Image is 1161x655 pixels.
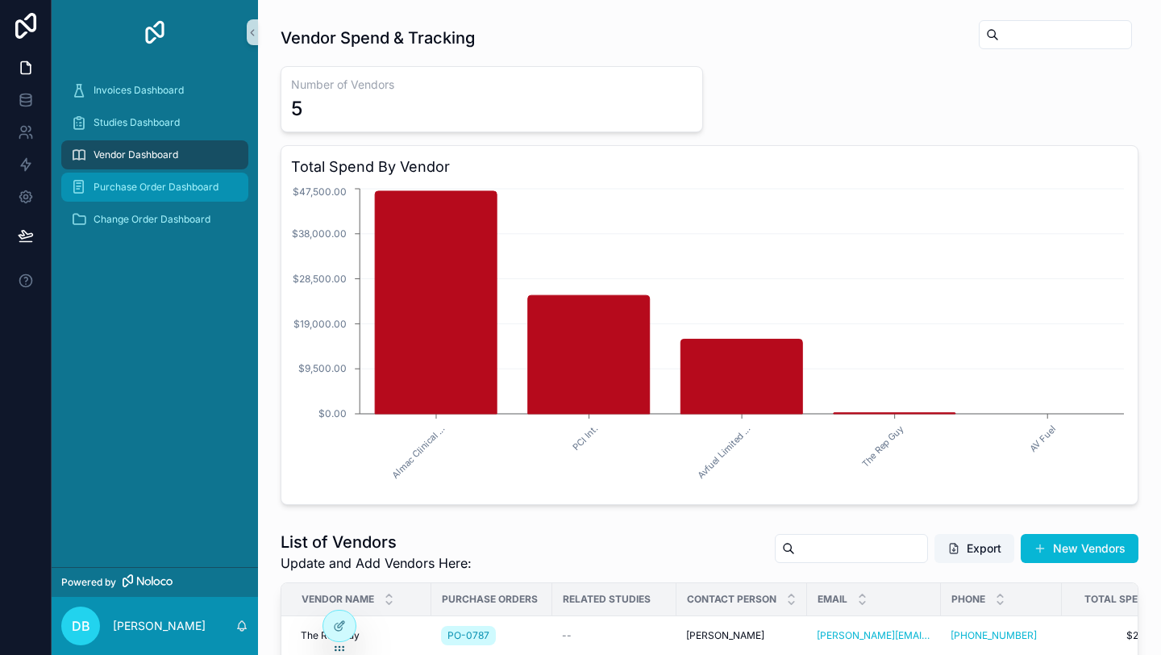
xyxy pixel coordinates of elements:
tspan: $19,000.00 [293,318,347,330]
tspan: $28,500.00 [293,273,347,285]
a: PO-0787 [441,623,543,649]
span: Purchase Order Dashboard [94,181,218,194]
a: [PHONE_NUMBER] [951,629,1037,642]
h3: Number of Vendors [291,77,693,93]
button: New Vendors [1021,534,1138,563]
span: Email [818,593,847,606]
p: [PERSON_NAME] [113,618,206,634]
span: Phone [951,593,985,606]
span: Vendor Dashboard [94,148,178,161]
a: [PERSON_NAME][EMAIL_ADDRESS][DOMAIN_NAME] [817,629,931,642]
div: 5 [291,96,302,122]
span: Change Order Dashboard [94,213,210,226]
button: Export [934,534,1014,563]
a: Purchase Order Dashboard [61,173,248,202]
a: [PERSON_NAME] [686,629,797,642]
a: PO-0787 [441,626,496,645]
span: DB [72,616,90,636]
div: scrollable content [52,65,258,255]
span: Studies Dashboard [94,116,180,129]
tspan: $9,500.00 [298,362,347,374]
text: AV Fuel [1027,423,1059,455]
text: The Rep Guy [859,423,905,469]
div: chart [291,185,1128,494]
text: Avfuel Limited ... [695,423,752,481]
span: [PERSON_NAME] [686,629,764,642]
span: Update and Add Vendors Here: [281,553,472,573]
span: Invoices Dashboard [94,84,184,97]
a: Change Order Dashboard [61,205,248,234]
a: [PHONE_NUMBER] [951,629,1052,642]
span: PO-0787 [447,629,489,642]
span: Contact Person [687,593,776,606]
span: Powered by [61,576,116,589]
a: -- [562,629,667,642]
text: Almac Clinical ... [389,423,447,481]
text: PCI Int. [570,423,600,453]
span: Related Studies [563,593,651,606]
h1: Vendor Spend & Tracking [281,27,475,49]
tspan: $0.00 [318,407,347,419]
img: App logo [142,19,168,45]
a: The Rep Guy [301,629,422,642]
h3: Total Spend By Vendor [291,156,1128,178]
a: Powered by [52,567,258,597]
a: Studies Dashboard [61,108,248,137]
tspan: $38,000.00 [292,227,347,240]
span: The Rep Guy [301,629,360,642]
a: Vendor Dashboard [61,140,248,169]
span: -- [562,629,572,642]
tspan: $47,500.00 [293,186,347,198]
a: Invoices Dashboard [61,76,248,105]
span: Vendor Name [302,593,374,606]
span: Total Spend [1084,593,1152,606]
span: Purchase Orders [442,593,538,606]
h1: List of Vendors [281,531,472,553]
